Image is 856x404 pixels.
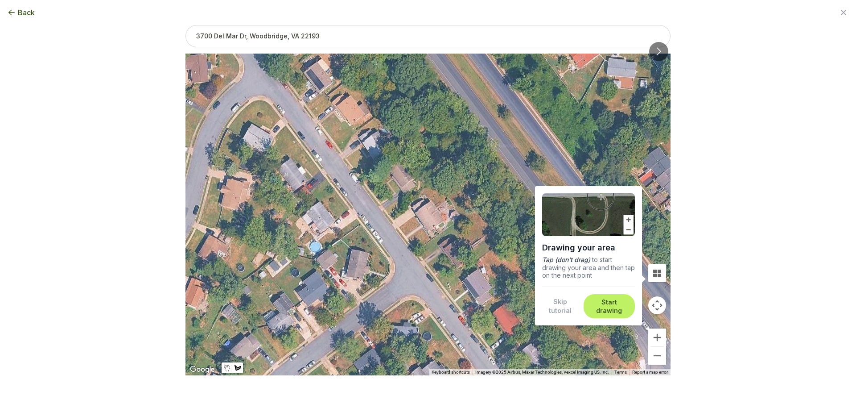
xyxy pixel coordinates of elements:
span: Back [18,7,35,18]
img: Demo of outlining an editing a lawn area [542,193,635,236]
button: Map camera controls [648,296,666,314]
a: Terms (opens in new tab) [614,370,627,375]
button: Start drawing [589,298,630,315]
button: Back [7,7,35,18]
button: Tilt map [648,264,666,282]
p: to start drawing your area and then tap on the next point [542,256,635,279]
a: Open this area in Google Maps (opens a new window) [188,364,217,375]
a: Report a map error [632,370,668,375]
button: Draw a shape [232,362,243,373]
input: 3700 Del Mar Dr, Woodbridge, VA 22193 [185,25,671,47]
button: Stop drawing [222,362,232,373]
button: Skip tutorial [542,297,578,315]
button: Zoom in [648,329,666,346]
strong: Tap (don't drag) [542,256,590,263]
button: Go to next slide [649,42,668,61]
h1: Drawing your area [542,240,635,256]
img: Google [188,364,217,375]
button: Zoom out [648,347,666,365]
span: Imagery ©2025 Airbus, Maxar Technologies, Vexcel Imaging US, Inc. [475,370,609,375]
button: Keyboard shortcuts [432,369,470,375]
